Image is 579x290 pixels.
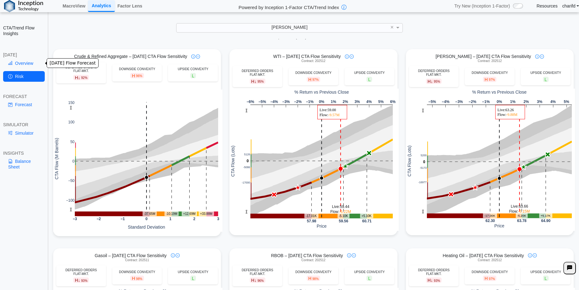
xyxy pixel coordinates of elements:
img: plus-icon.svg [533,253,537,257]
div: DEFERRED ORDERS FLAT-MKT. [59,268,103,276]
span: ↓ [78,278,80,283]
img: info-icon.svg [347,253,351,257]
img: plus-icon.svg [350,54,354,59]
span: × [390,24,394,30]
span: L [190,276,196,281]
span: Gasoil – [DATE] CTA Flow Sensitivity [95,253,167,258]
span: Clear value [389,23,395,32]
span: ↓ [431,278,433,283]
a: Analytics [88,0,115,12]
h2: Powered by Inception 1-Factor CTA/Trend Index [236,2,341,11]
span: 97% [489,277,495,281]
div: DEFERRED ORDERS FLAT-MKT. [412,268,456,276]
span: [PERSON_NAME] – [DATE] CTA Flow Sensitivity [436,54,531,59]
span: ↓ [254,79,257,84]
div: DEFERRED ORDERS FLAT-MKT. [412,69,456,77]
span: L [543,276,549,281]
span: L [190,73,196,78]
img: info-icon.svg [191,54,195,59]
a: Overview [3,58,45,69]
span: [PERSON_NAME] [271,25,307,30]
div: UPSIDE CONVEXITY [524,270,567,274]
div: UPSIDE CONVEXITY [348,71,391,75]
a: Forecast [3,99,45,110]
span: 95% [258,80,264,83]
span: H [483,276,496,281]
span: 97% [489,78,495,81]
a: charifd [562,3,579,9]
div: DOWNSIDE CONVEXITY [468,270,511,274]
div: DOWNSIDE CONVEXITY [292,270,335,274]
a: Simulator [3,128,45,138]
span: H [426,277,442,283]
span: ↓ [431,79,433,84]
a: MacroView [60,1,88,11]
span: H [73,277,89,283]
div: UPSIDE CONVEXITY [171,67,215,71]
div: FORECAST [3,94,45,99]
span: 96% [136,74,142,78]
div: UPSIDE CONVEXITY [348,270,391,274]
span: 98% [136,277,142,281]
span: H [130,73,144,78]
div: DOWNSIDE CONVEXITY [115,67,159,71]
span: Try New (Inception 1-Factor) [454,3,510,9]
img: plus-icon.svg [176,253,180,257]
a: Balance Sheet [3,156,45,172]
div: DEFERRED ORDERS FLAT-MKT. [236,69,279,77]
div: UPSIDE CONVEXITY [524,71,567,75]
div: [DATE] [3,52,45,58]
div: [DATE] Flow Forecast [47,58,98,68]
span: L [543,77,549,82]
span: Contract: 202512 [301,258,325,262]
span: Contract: 202511 [125,258,149,262]
img: plus-icon.svg [196,54,200,59]
div: DEFERRED ORDERS FLAT-MKT. [236,268,279,276]
img: plus-icon.svg [540,54,544,59]
img: info-icon.svg [535,54,539,59]
span: H [250,277,265,283]
div: INSIGHTS [3,150,45,156]
img: info-icon.svg [345,54,349,59]
a: Risk [3,71,45,82]
span: H [307,276,320,281]
span: 98% [312,277,319,281]
span: H [130,276,144,281]
span: H [307,77,320,82]
span: 97% [312,78,319,81]
div: DOWNSIDE CONVEXITY [292,71,335,75]
span: 92% [81,76,87,80]
span: WTI – [DATE] CTA Flow Sensitivity [273,54,341,59]
a: Resources [536,3,557,9]
span: H [483,77,496,82]
span: H [73,75,89,80]
span: Heating Oil – [DATE] CTA Flow Sensitivity [443,253,524,258]
span: H [250,79,265,84]
span: ↓ [78,75,80,80]
span: Contract: 202512 [478,258,502,262]
span: RBOB – [DATE] CTA Flow Sensitivity [271,253,343,258]
span: Crude & Refined Aggregate – [DATE] CTA Flow Sensitivity [74,54,187,59]
span: Contract: 202512 [301,59,325,63]
h2: CTA/Trend Flow Insights [3,25,45,36]
img: plus-icon.svg [352,253,356,257]
span: 93% [434,279,440,282]
span: 96% [258,279,264,282]
span: Contract: 202512 [478,59,502,63]
span: 95% [434,80,440,83]
span: ↓ [254,278,257,283]
span: 93% [81,279,87,282]
img: info-icon.svg [528,253,532,257]
span: L [366,77,372,82]
div: DOWNSIDE CONVEXITY [115,270,159,274]
span: L [366,276,372,281]
span: H [426,79,442,84]
div: SIMULATOR [3,122,45,127]
div: UPSIDE CONVEXITY [171,270,215,274]
div: DOWNSIDE CONVEXITY [468,71,511,75]
img: info-icon.svg [171,253,175,257]
a: Factor Lens [115,1,145,11]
